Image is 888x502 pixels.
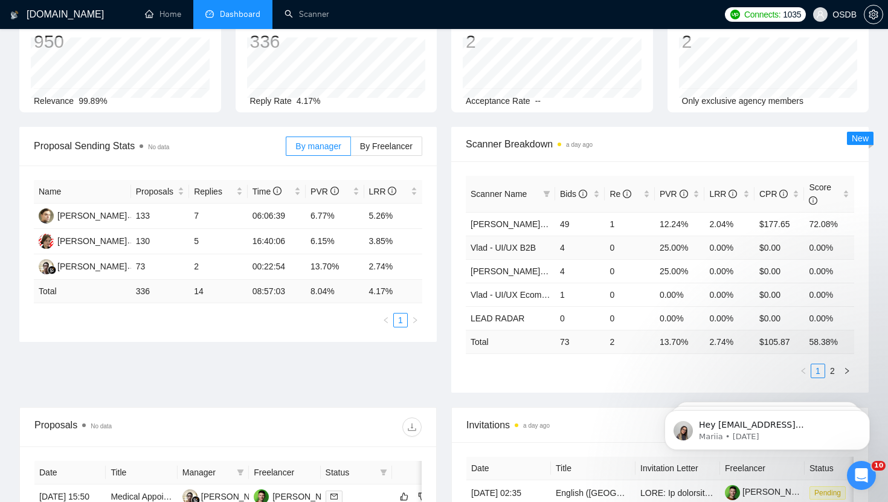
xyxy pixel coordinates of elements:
a: Pending [809,488,851,497]
li: Next Page [408,313,422,327]
span: Relevance [34,96,74,106]
span: left [800,367,807,375]
th: Title [551,457,635,480]
td: 4 [555,259,605,283]
td: 0.00% [804,236,854,259]
span: filter [237,469,244,476]
td: 1 [555,283,605,306]
span: 1035 [783,8,801,21]
span: like [400,492,408,501]
img: MI [39,259,54,274]
iframe: Intercom live chat [847,461,876,490]
button: setting [864,5,883,24]
td: 4 [555,236,605,259]
td: $0.00 [754,259,805,283]
td: 0.00% [804,306,854,330]
span: LRR [709,189,737,199]
td: 0.00% [655,306,705,330]
td: 0 [605,236,655,259]
td: 73 [555,330,605,353]
a: 1 [394,314,407,327]
a: Vlad - UI/UX Ecommerce [471,290,565,300]
td: 72.08% [804,212,854,236]
td: 49 [555,212,605,236]
img: AK [39,234,54,249]
span: Replies [194,185,233,198]
td: 2.74% [364,254,423,280]
td: 4.17 % [364,280,423,303]
span: info-circle [779,190,788,198]
span: dashboard [205,10,214,18]
span: Reply Rate [250,96,292,106]
span: filter [543,190,550,198]
span: Re [610,189,631,199]
a: 1 [811,364,825,378]
li: 2 [825,364,840,378]
td: 7 [189,204,247,229]
td: 12.24% [655,212,705,236]
a: MI[PERSON_NAME] [182,491,271,501]
td: 336 [131,280,189,303]
td: 0 [605,259,655,283]
span: No data [148,144,169,150]
span: download [403,422,421,432]
span: Connects: [744,8,780,21]
span: Status [326,466,375,479]
td: $0.00 [754,283,805,306]
td: Total [466,330,555,353]
span: LRR [369,187,397,196]
li: Next Page [840,364,854,378]
span: Only exclusive agency members [682,96,804,106]
iframe: Intercom notifications message [646,385,888,469]
td: 06:06:39 [248,204,306,229]
td: 5 [189,229,247,254]
span: Scanner Name [471,189,527,199]
div: 950 [34,30,135,53]
span: filter [378,463,390,481]
td: 0.00% [804,283,854,306]
div: Proposals [34,417,228,437]
div: [PERSON_NAME] [57,234,127,248]
img: gigradar-bm.png [48,266,56,274]
span: info-circle [579,190,587,198]
span: Acceptance Rate [466,96,530,106]
th: Name [34,180,131,204]
td: $0.00 [754,236,805,259]
td: 0.00% [704,236,754,259]
td: $0.00 [754,306,805,330]
td: 2 [189,254,247,280]
span: Pending [809,486,846,500]
th: Manager [178,461,249,484]
span: -- [535,96,541,106]
a: [PERSON_NAME] - UI/UX General [471,219,603,229]
td: 0.00% [704,259,754,283]
th: Title [106,461,177,484]
img: upwork-logo.png [730,10,740,19]
button: download [402,417,422,437]
span: Bids [560,189,587,199]
span: info-circle [330,187,339,195]
span: Score [809,182,831,205]
td: 08:57:03 [248,280,306,303]
time: a day ago [566,141,593,148]
div: 2 [466,30,544,53]
span: info-circle [680,190,688,198]
span: info-circle [388,187,396,195]
a: DA[PERSON_NAME] [39,210,127,220]
span: PVR [310,187,339,196]
div: [PERSON_NAME] [57,260,127,273]
td: 14 [189,280,247,303]
td: 6.77% [306,204,364,229]
span: filter [234,463,246,481]
span: setting [864,10,883,19]
td: 25.00% [655,259,705,283]
span: 4.17% [297,96,321,106]
td: 6.15% [306,229,364,254]
img: DA [39,208,54,224]
div: [PERSON_NAME] [57,209,127,222]
span: left [382,317,390,324]
button: left [796,364,811,378]
span: 99.89% [79,96,107,106]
